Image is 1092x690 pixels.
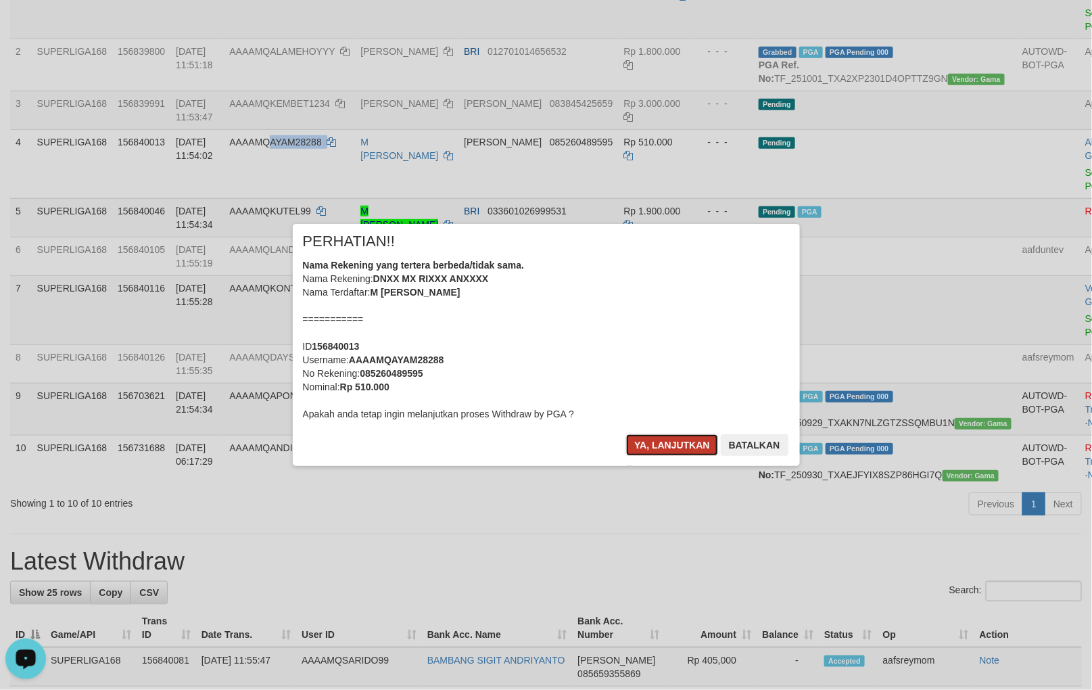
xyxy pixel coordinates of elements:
b: AAAAMQAYAM28288 [349,354,444,365]
button: Batalkan [721,434,788,456]
b: Nama Rekening yang tertera berbeda/tidak sama. [303,260,525,271]
button: Open LiveChat chat widget [5,5,46,46]
b: 156840013 [312,341,360,352]
span: PERHATIAN!! [303,235,396,248]
div: Nama Rekening: Nama Terdaftar: =========== ID Username: No Rekening: Nominal: Apakah anda tetap i... [303,258,790,421]
b: DNXX MX RIXXX ANXXXX [373,273,489,284]
b: 085260489595 [360,368,423,379]
b: Rp 510.000 [340,382,389,392]
button: Ya, lanjutkan [626,434,718,456]
b: M [PERSON_NAME] [371,287,460,298]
